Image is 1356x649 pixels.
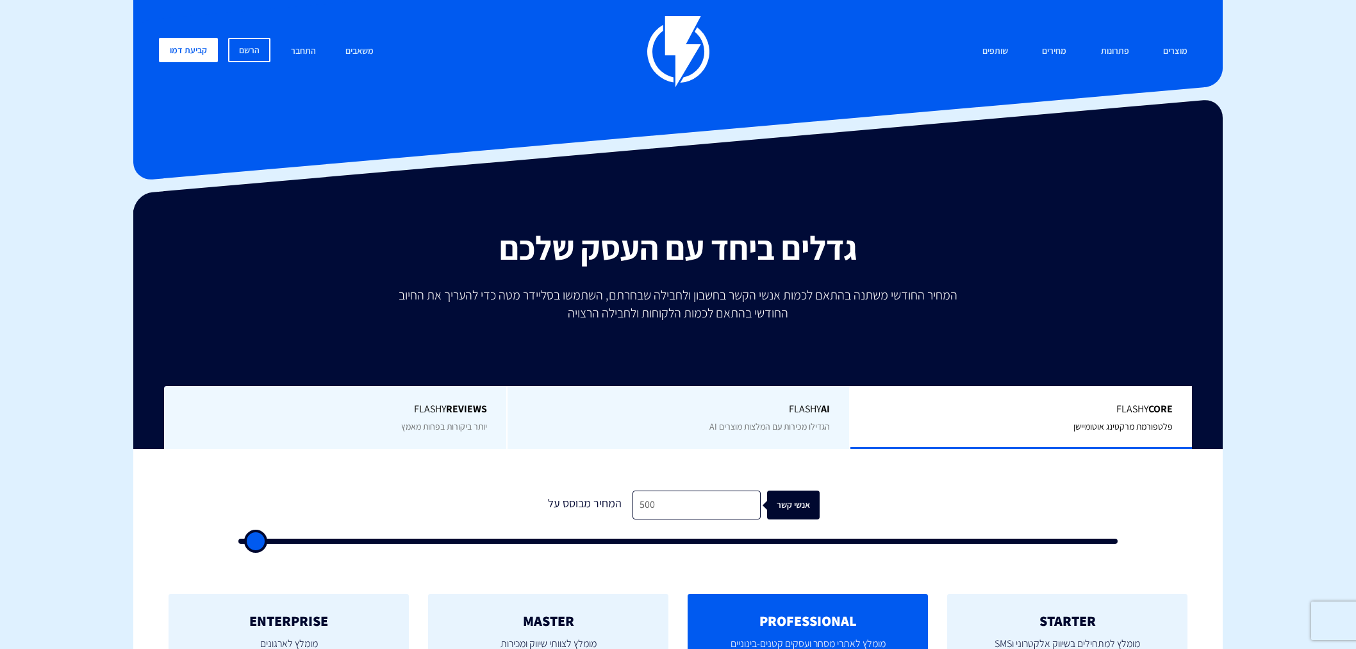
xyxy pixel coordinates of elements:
b: REVIEWS [446,402,487,416]
span: פלטפורמת מרקטינג אוטומיישן [1073,421,1173,432]
p: המחיר החודשי משתנה בהתאם לכמות אנשי הקשר בחשבון ולחבילה שבחרתם, השתמשו בסליידר מטה כדי להעריך את ... [390,286,966,322]
a: משאבים [336,38,383,65]
a: הרשם [228,38,270,62]
span: Flashy [527,402,830,417]
h2: גדלים ביחד עם העסק שלכם [143,230,1213,266]
b: AI [821,402,830,416]
a: פתרונות [1091,38,1139,65]
b: Core [1148,402,1173,416]
a: קביעת דמו [159,38,218,62]
h2: MASTER [447,613,649,628]
span: Flashy [183,402,487,417]
h2: STARTER [966,613,1168,628]
h2: PROFESSIONAL [707,613,909,628]
div: המחיר מבוסס על [536,491,633,519]
a: מחירים [1032,38,1076,65]
a: התחבר [281,38,326,65]
span: הגדילו מכירות עם המלצות מוצרים AI [709,421,830,432]
div: אנשי קשר [778,491,831,519]
a: מוצרים [1153,38,1197,65]
span: Flashy [870,402,1173,417]
h2: ENTERPRISE [188,613,390,628]
span: יותר ביקורות בפחות מאמץ [401,421,487,432]
a: שותפים [973,38,1018,65]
